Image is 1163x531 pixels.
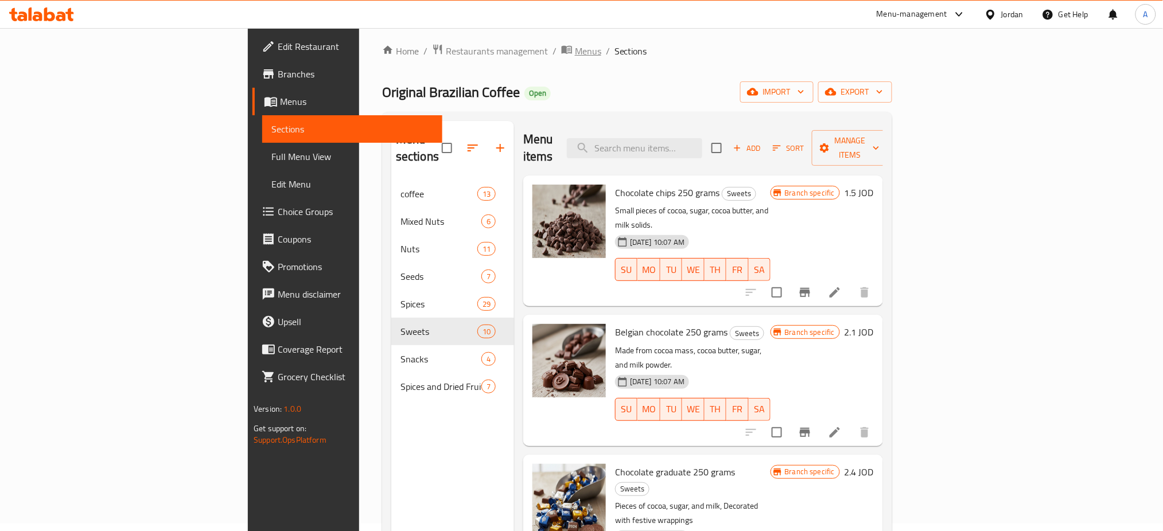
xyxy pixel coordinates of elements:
[575,44,601,58] span: Menus
[665,261,678,278] span: TU
[812,130,889,166] button: Manage items
[729,139,765,157] span: Add item
[252,198,442,225] a: Choice Groups
[478,189,495,200] span: 13
[477,297,496,311] div: items
[845,185,874,201] h6: 1.5 JOD
[1143,8,1148,21] span: A
[278,342,433,356] span: Coverage Report
[487,134,514,162] button: Add section
[827,85,883,99] span: export
[400,242,477,256] span: Nuts
[280,95,433,108] span: Menus
[682,398,705,421] button: WE
[482,381,495,392] span: 7
[278,287,433,301] span: Menu disclaimer
[705,398,726,421] button: TH
[845,464,874,480] h6: 2.4 JOD
[749,85,804,99] span: import
[567,138,702,158] input: search
[391,373,514,400] div: Spices and Dried Fruits7
[252,253,442,280] a: Promotions
[481,352,496,366] div: items
[391,263,514,290] div: Seeds7
[252,308,442,335] a: Upsell
[780,188,839,198] span: Branch specific
[791,419,819,446] button: Branch-specific-item
[660,398,682,421] button: TU
[765,420,789,444] span: Select to update
[252,363,442,391] a: Grocery Checklist
[753,261,766,278] span: SA
[400,297,477,311] div: Spices
[791,279,819,306] button: Branch-specific-item
[722,187,756,200] span: Sweets
[382,44,892,58] nav: breadcrumb
[765,139,812,157] span: Sort items
[400,187,477,201] div: coffee
[561,44,601,58] a: Menus
[481,214,496,228] div: items
[773,142,804,155] span: Sort
[477,242,496,256] div: items
[732,142,763,155] span: Add
[252,60,442,88] a: Branches
[615,499,771,528] p: Pieces of cocoa, sugar, and milk, Decorated with festive wrappings
[845,324,874,340] h6: 2.1 JOD
[278,315,433,329] span: Upsell
[749,398,771,421] button: SA
[254,401,282,416] span: Version:
[740,81,814,103] button: import
[278,205,433,218] span: Choice Groups
[482,216,495,227] span: 6
[851,419,878,446] button: delete
[877,7,947,21] div: Menu-management
[278,67,433,81] span: Branches
[660,258,682,281] button: TU
[524,87,551,100] div: Open
[252,88,442,115] a: Menus
[477,325,496,338] div: items
[828,425,842,439] a: Edit menu item
[262,170,442,198] a: Edit Menu
[753,401,766,417] span: SA
[478,244,495,255] span: 11
[615,343,771,372] p: Made from cocoa mass, cocoa butter, sugar, and milk powder.
[391,290,514,318] div: Spices29
[818,81,892,103] button: export
[482,354,495,365] span: 4
[726,398,748,421] button: FR
[262,115,442,143] a: Sections
[391,345,514,373] div: Snacks4
[851,279,878,306] button: delete
[532,324,606,397] img: Belgian chocolate 250 grams
[400,352,481,366] div: Snacks
[615,323,728,341] span: Belgian chocolate 250 grams
[730,326,764,340] div: Sweets
[682,258,705,281] button: WE
[709,261,722,278] span: TH
[730,327,764,340] span: Sweets
[620,261,633,278] span: SU
[687,261,700,278] span: WE
[278,260,433,274] span: Promotions
[637,258,660,281] button: MO
[705,136,729,160] span: Select section
[722,187,756,201] div: Sweets
[477,187,496,201] div: items
[262,143,442,170] a: Full Menu View
[278,232,433,246] span: Coupons
[391,208,514,235] div: Mixed Nuts6
[254,421,306,436] span: Get support on:
[400,325,477,338] div: Sweets
[252,33,442,60] a: Edit Restaurant
[780,327,839,338] span: Branch specific
[391,318,514,345] div: Sweets10
[252,280,442,308] a: Menu disclaimer
[278,370,433,384] span: Grocery Checklist
[821,134,880,162] span: Manage items
[625,376,689,387] span: [DATE] 10:07 AM
[614,44,647,58] span: Sections
[271,150,433,163] span: Full Menu View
